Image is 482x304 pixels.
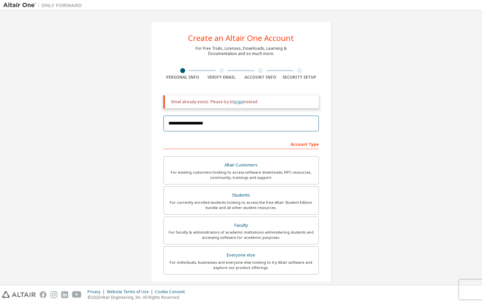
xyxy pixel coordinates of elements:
div: Security Setup [280,75,319,80]
div: For currently enrolled students looking to access the free Altair Student Edition bundle and all ... [168,200,315,210]
div: Verify Email [202,75,241,80]
div: For Free Trials, Licenses, Downloads, Learning & Documentation and so much more. [196,46,287,56]
img: Altair One [3,2,85,9]
img: altair_logo.svg [2,291,36,298]
div: Account Info [241,75,280,80]
div: Privacy [87,289,107,294]
div: For existing customers looking to access software downloads, HPC resources, community, trainings ... [168,170,315,180]
div: Cookie Consent [155,289,189,294]
div: Everyone else [168,251,315,260]
img: facebook.svg [40,291,47,298]
img: instagram.svg [50,291,57,298]
div: Create an Altair One Account [188,34,294,42]
img: linkedin.svg [61,291,68,298]
div: Personal Info [164,75,202,80]
div: Website Terms of Use [107,289,155,294]
p: © 2025 Altair Engineering, Inc. All Rights Reserved. [87,294,189,300]
div: For individuals, businesses and everyone else looking to try Altair software and explore our prod... [168,260,315,270]
div: Altair Customers [168,161,315,170]
div: For faculty & administrators of academic institutions administering students and accessing softwa... [168,230,315,240]
div: Faculty [168,221,315,230]
div: Students [168,191,315,200]
img: youtube.svg [72,291,82,298]
a: login [234,99,243,104]
div: Account Type [164,139,319,149]
div: Email already exists. Please try to instead. [171,99,314,104]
